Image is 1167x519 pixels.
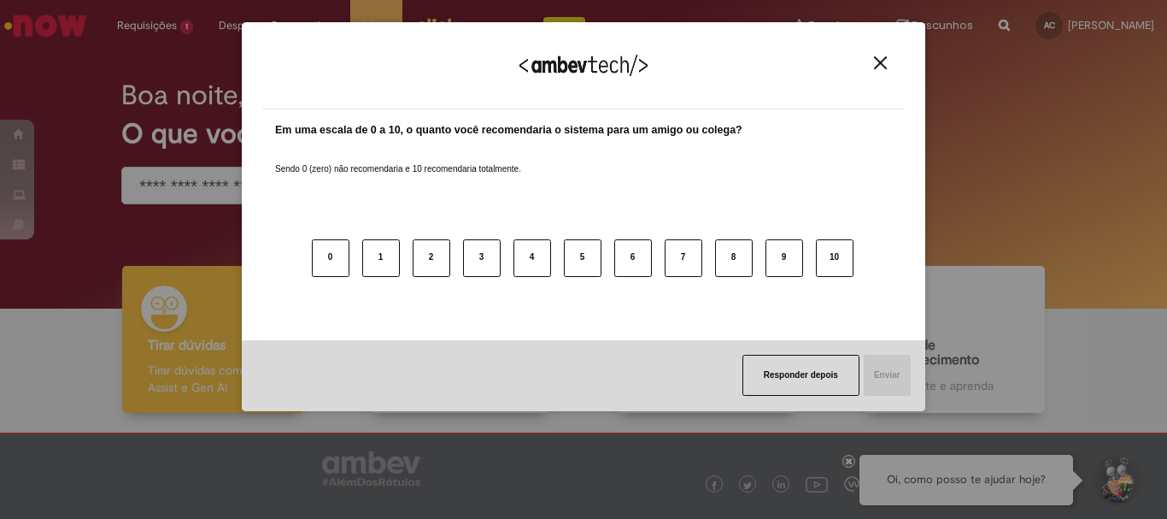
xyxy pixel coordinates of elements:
[869,56,892,70] button: Close
[564,239,601,277] button: 5
[275,143,521,175] label: Sendo 0 (zero) não recomendaria e 10 recomendaria totalmente.
[874,56,887,69] img: Close
[665,239,702,277] button: 7
[362,239,400,277] button: 1
[715,239,753,277] button: 8
[463,239,501,277] button: 3
[816,239,853,277] button: 10
[312,239,349,277] button: 0
[513,239,551,277] button: 4
[614,239,652,277] button: 6
[519,55,648,76] img: Logo Ambevtech
[413,239,450,277] button: 2
[765,239,803,277] button: 9
[742,355,859,396] button: Responder depois
[275,122,742,139] label: Em uma escala de 0 a 10, o quanto você recomendaria o sistema para um amigo ou colega?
